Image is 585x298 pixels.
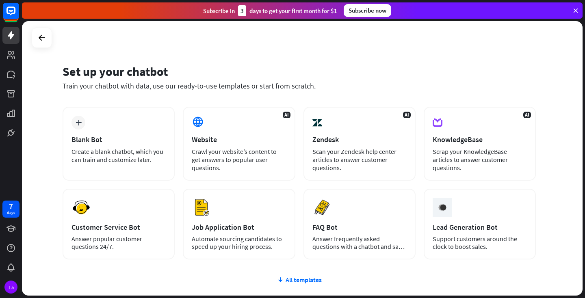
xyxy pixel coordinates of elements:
[9,203,13,210] div: 7
[2,201,19,218] a: 7 days
[344,4,391,17] div: Subscribe now
[4,281,17,294] div: T5
[203,5,337,16] div: Subscribe in days to get your first month for $1
[7,210,15,216] div: days
[238,5,246,16] div: 3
